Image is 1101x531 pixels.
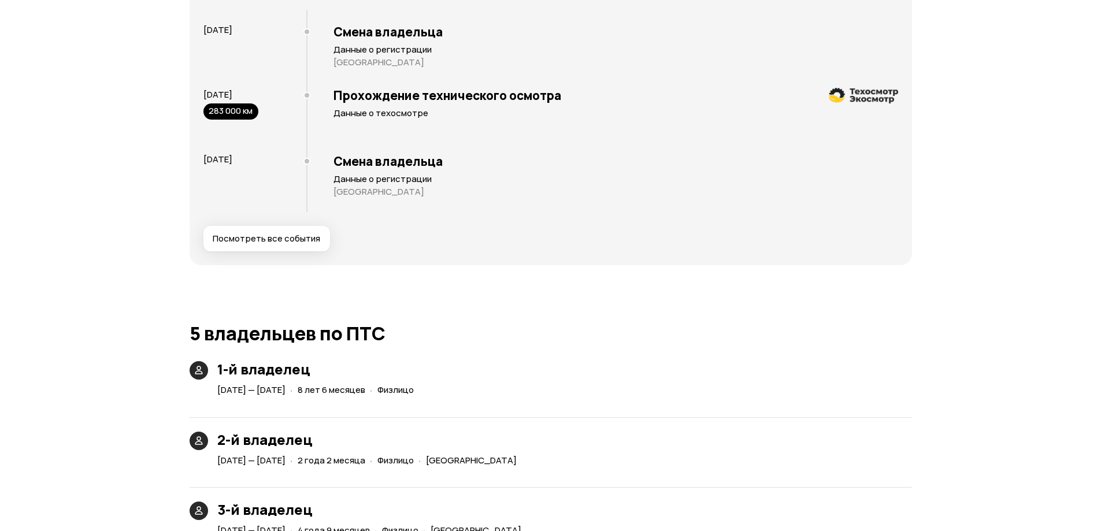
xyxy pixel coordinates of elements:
[213,233,320,244] span: Посмотреть все события
[333,57,898,68] p: [GEOGRAPHIC_DATA]
[217,454,286,466] span: [DATE] — [DATE]
[333,88,898,103] h3: Прохождение технического осмотра
[203,153,232,165] span: [DATE]
[377,384,414,396] span: Физлицо
[217,502,526,518] h3: 3-й владелец
[333,154,898,169] h3: Смена владельца
[298,454,365,466] span: 2 года 2 месяца
[333,44,898,55] p: Данные о регистрации
[418,451,421,470] span: ·
[333,173,898,185] p: Данные о регистрации
[290,451,293,470] span: ·
[377,454,414,466] span: Физлицо
[829,88,898,103] img: logo
[190,323,912,344] h1: 5 владельцев по ПТС
[203,226,330,251] button: Посмотреть все события
[203,88,232,101] span: [DATE]
[217,384,286,396] span: [DATE] — [DATE]
[290,380,293,399] span: ·
[203,24,232,36] span: [DATE]
[217,361,418,377] h3: 1-й владелец
[426,454,517,466] span: [GEOGRAPHIC_DATA]
[333,107,898,119] p: Данные о техосмотре
[370,451,373,470] span: ·
[298,384,365,396] span: 8 лет 6 месяцев
[203,103,258,120] div: 283 000 км
[333,186,898,198] p: [GEOGRAPHIC_DATA]
[333,24,898,39] h3: Смена владельца
[217,432,521,448] h3: 2-й владелец
[370,380,373,399] span: ·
